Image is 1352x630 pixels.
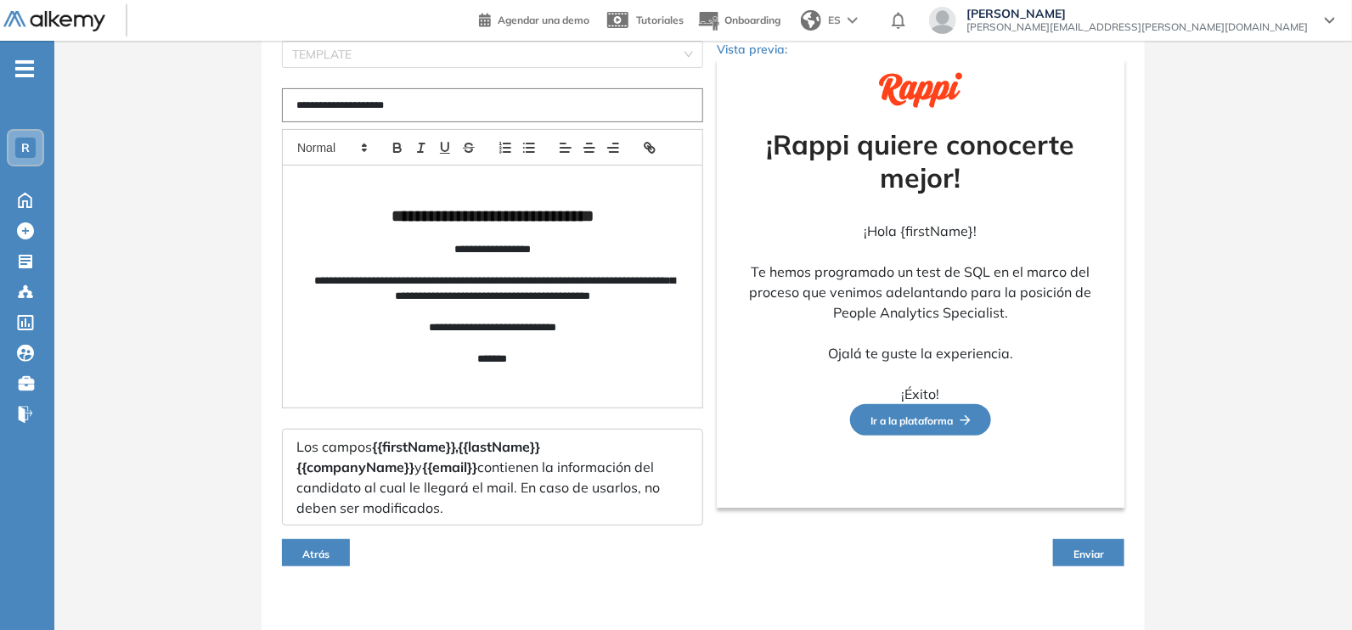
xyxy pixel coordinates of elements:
[730,384,1111,404] p: ¡Éxito!
[282,429,703,526] div: Los campos y contienen la información del candidato al cual le llegará el mail. En caso de usarlo...
[697,3,780,39] button: Onboarding
[636,14,684,26] span: Tutoriales
[953,415,971,425] img: Flecha
[828,13,841,28] span: ES
[479,8,589,29] a: Agendar una demo
[15,67,34,70] i: -
[870,414,971,427] span: Ir a la plataforma
[21,141,30,155] span: R
[878,72,963,108] img: Logo de la compañía
[1053,539,1124,566] button: Enviar
[302,548,330,560] span: Atrás
[730,262,1111,323] p: Te hemos programado un test de SQL en el marco del proceso que venimos adelantando para la posici...
[801,10,821,31] img: world
[850,404,991,436] button: Ir a la plataformaFlecha
[966,7,1308,20] span: [PERSON_NAME]
[296,458,414,475] span: {{companyName}}
[966,20,1308,34] span: [PERSON_NAME][EMAIL_ADDRESS][PERSON_NAME][DOMAIN_NAME]
[848,17,858,24] img: arrow
[422,458,477,475] span: {{email}}
[717,41,1124,59] p: Vista previa:
[3,11,105,32] img: Logo
[498,14,589,26] span: Agendar una demo
[1073,548,1104,560] span: Enviar
[730,343,1111,363] p: Ojalá te guste la experiencia.
[282,539,350,566] button: Atrás
[372,438,458,455] span: {{firstName}},
[458,438,540,455] span: {{lastName}}
[767,127,1075,194] strong: ¡Rappi quiere conocerte mejor!
[730,221,1111,241] p: ¡Hola {firstName}!
[724,14,780,26] span: Onboarding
